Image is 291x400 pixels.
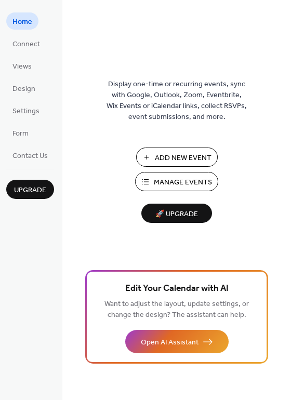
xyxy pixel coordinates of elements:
[6,12,38,30] a: Home
[12,84,35,95] span: Design
[14,185,46,196] span: Upgrade
[6,102,46,119] a: Settings
[12,17,32,28] span: Home
[12,128,29,139] span: Form
[107,79,247,123] span: Display one-time or recurring events, sync with Google, Outlook, Zoom, Eventbrite, Wix Events or ...
[148,207,206,221] span: 🚀 Upgrade
[6,146,54,164] a: Contact Us
[12,151,48,162] span: Contact Us
[12,39,40,50] span: Connect
[135,172,218,191] button: Manage Events
[136,148,218,167] button: Add New Event
[6,180,54,199] button: Upgrade
[12,61,32,72] span: Views
[12,106,39,117] span: Settings
[6,79,42,97] a: Design
[6,35,46,52] a: Connect
[125,330,229,353] button: Open AI Assistant
[6,57,38,74] a: Views
[155,153,211,164] span: Add New Event
[104,297,249,322] span: Want to adjust the layout, update settings, or change the design? The assistant can help.
[154,177,212,188] span: Manage Events
[141,204,212,223] button: 🚀 Upgrade
[141,337,199,348] span: Open AI Assistant
[125,282,229,296] span: Edit Your Calendar with AI
[6,124,35,141] a: Form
